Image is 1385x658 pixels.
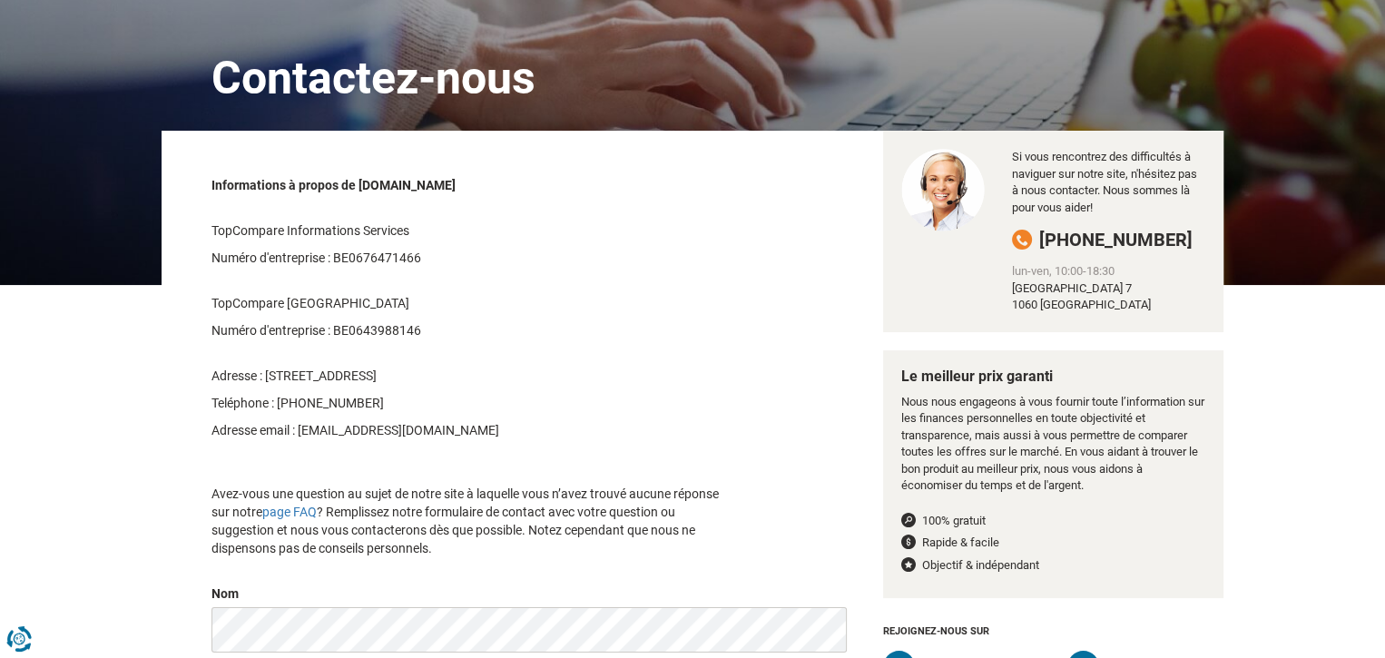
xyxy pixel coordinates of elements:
p: TopCompare Informations Services [211,221,736,240]
label: Nom [211,584,239,603]
li: Rapide & facile [901,535,1205,552]
p: Numéro d'entreprise : BE0643988146 [211,321,736,339]
span: [PHONE_NUMBER] [1039,229,1193,250]
h1: Contactez-nous [175,8,1210,131]
p: Teléphone : [PHONE_NUMBER] [211,394,736,412]
h4: Le meilleur prix garanti [901,368,1205,385]
strong: Informations à propos de [DOMAIN_NAME] [211,178,456,192]
li: 100% gratuit [901,513,1205,530]
h5: Rejoignez-nous sur [883,616,1223,642]
p: Si vous rencontrez des difficultés à naviguer sur notre site, n'hésitez pas à nous contacter. Nou... [1012,149,1205,216]
div: [GEOGRAPHIC_DATA] 7 1060 [GEOGRAPHIC_DATA] [1012,280,1205,314]
p: Adresse : [STREET_ADDRESS] [211,367,736,385]
p: TopCompare [GEOGRAPHIC_DATA] [211,294,736,312]
img: We are happy to speak to you [901,149,985,231]
p: Numéro d'entreprise : BE0676471466 [211,249,736,267]
li: Objectif & indépendant [901,557,1205,575]
a: page FAQ [262,505,317,519]
p: Avez-vous une question au sujet de notre site à laquelle vous n’avez trouvé aucune réponse sur no... [211,485,736,557]
p: Adresse email : [EMAIL_ADDRESS][DOMAIN_NAME] [211,421,736,439]
p: Nous nous engageons à vous fournir toute l’information sur les finances personnelles en toute obj... [901,394,1205,495]
div: lun-ven, 10:00-18:30 [1012,263,1205,280]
